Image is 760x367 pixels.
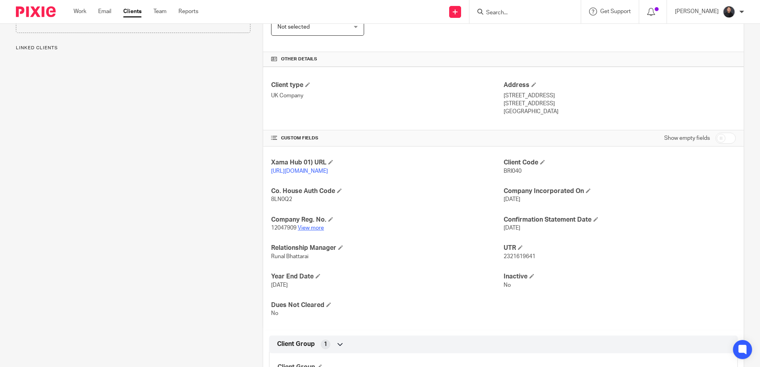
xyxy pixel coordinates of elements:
span: Not selected [277,24,310,30]
p: [PERSON_NAME] [675,8,719,15]
span: [DATE] [504,197,520,202]
p: [STREET_ADDRESS] [504,100,736,108]
p: UK Company [271,92,503,100]
span: 2321619641 [504,254,535,259]
label: Show empty fields [664,134,710,142]
img: Pixie [16,6,56,17]
h4: Dues Not Cleared [271,301,503,309]
h4: Confirmation Statement Date [504,216,736,224]
span: Client Group [277,340,315,348]
h4: Client Code [504,158,736,167]
h4: Address [504,81,736,89]
span: Get Support [600,9,631,14]
input: Search [485,10,557,17]
img: My%20Photo.jpg [723,6,735,18]
span: BRI040 [504,168,522,174]
a: Reports [178,8,198,15]
h4: Xama Hub 01) URL [271,158,503,167]
h4: Relationship Manager [271,244,503,252]
a: Clients [123,8,142,15]
p: [STREET_ADDRESS] [504,92,736,100]
h4: Client type [271,81,503,89]
a: [URL][DOMAIN_NAME] [271,168,328,174]
span: 12047909 [271,225,297,231]
a: Work [74,8,86,15]
h4: Co. House Auth Code [271,187,503,195]
h4: UTR [504,244,736,252]
span: Runal Bhattarai [271,254,308,259]
a: View more [298,225,324,231]
span: [DATE] [504,225,520,231]
span: Other details [281,56,317,62]
h4: Year End Date [271,272,503,281]
span: No [504,282,511,288]
span: 1 [324,340,327,348]
h4: Company Incorporated On [504,187,736,195]
p: Linked clients [16,45,250,51]
p: [GEOGRAPHIC_DATA] [504,108,736,116]
h4: CUSTOM FIELDS [271,135,503,141]
h4: Company Reg. No. [271,216,503,224]
h4: Inactive [504,272,736,281]
span: 8LN0Q2 [271,197,292,202]
span: No [271,311,278,316]
a: Team [153,8,167,15]
a: Email [98,8,111,15]
span: [DATE] [271,282,288,288]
